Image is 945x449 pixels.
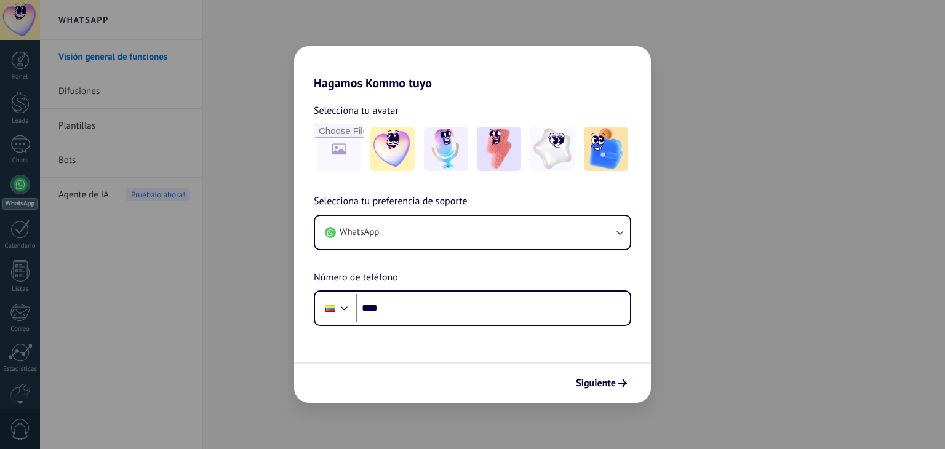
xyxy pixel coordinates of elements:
img: -1.jpeg [370,127,415,171]
span: Número de teléfono [314,270,398,286]
span: Siguiente [576,379,616,387]
span: Selecciona tu avatar [314,103,399,119]
h2: Hagamos Kommo tuyo [294,46,651,90]
button: Siguiente [570,373,632,394]
div: Ecuador: + 593 [319,295,342,321]
span: Selecciona tu preferencia de soporte [314,194,468,210]
img: -2.jpeg [424,127,468,171]
img: -3.jpeg [477,127,521,171]
span: WhatsApp [340,226,379,239]
img: -5.jpeg [584,127,628,171]
button: WhatsApp [315,216,630,249]
img: -4.jpeg [530,127,575,171]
